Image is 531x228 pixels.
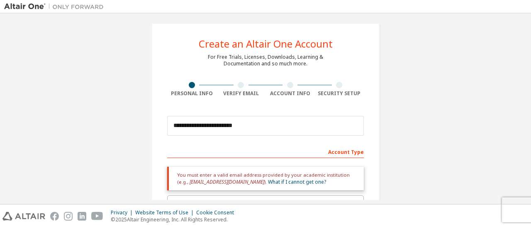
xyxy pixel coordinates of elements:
div: You must enter a valid email address provided by your academic institution (e.g., ). [167,167,364,190]
a: What if I cannot get one? [268,178,326,185]
div: Personal Info [167,90,217,97]
img: Altair One [4,2,108,11]
div: Privacy [111,209,135,216]
div: Verify Email [217,90,266,97]
div: Security Setup [315,90,364,97]
div: Cookie Consent [196,209,239,216]
div: Create an Altair One Account [199,39,333,49]
p: © 2025 Altair Engineering, Inc. All Rights Reserved. [111,216,239,223]
img: facebook.svg [50,212,59,221]
div: Website Terms of Use [135,209,196,216]
img: linkedin.svg [78,212,86,221]
div: Account Type [167,145,364,158]
img: youtube.svg [91,212,103,221]
img: instagram.svg [64,212,73,221]
span: [EMAIL_ADDRESS][DOMAIN_NAME] [190,178,264,185]
img: altair_logo.svg [2,212,45,221]
div: Account Info [265,90,315,97]
div: For Free Trials, Licenses, Downloads, Learning & Documentation and so much more. [208,54,323,67]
